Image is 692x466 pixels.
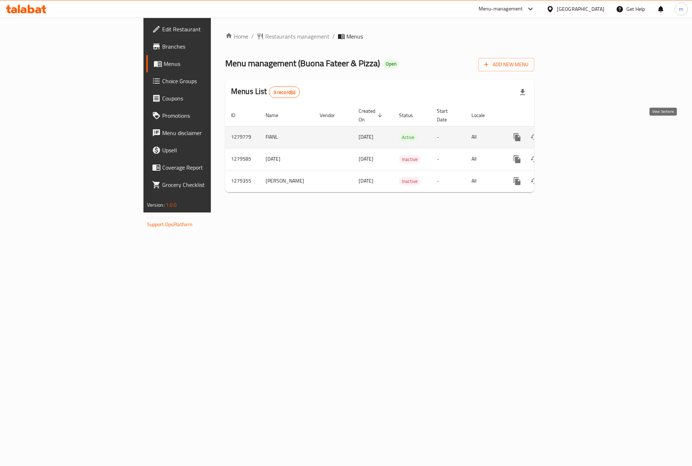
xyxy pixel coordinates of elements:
[166,200,177,210] span: 1.0.0
[162,42,253,51] span: Branches
[484,60,528,69] span: Add New Menu
[514,84,531,101] div: Export file
[399,177,421,185] span: Inactive
[359,132,373,142] span: [DATE]
[225,55,380,71] span: Menu management ( Buona Fateer & Pizza )
[359,154,373,163] span: [DATE]
[431,170,466,192] td: -
[431,148,466,170] td: -
[359,107,385,124] span: Created On
[509,172,526,190] button: more
[320,111,344,120] span: Vendor
[503,104,584,126] th: Actions
[162,25,253,33] span: Edit Restaurant
[383,60,399,68] div: Open
[437,107,457,124] span: Start Date
[266,111,288,120] span: Name
[146,72,259,90] a: Choice Groups
[679,5,683,13] span: m
[346,32,363,41] span: Menus
[260,170,314,192] td: [PERSON_NAME]
[164,59,253,68] span: Menus
[399,111,422,120] span: Status
[146,38,259,55] a: Branches
[526,172,543,190] button: Change Status
[399,155,421,163] span: Inactive
[479,5,523,13] div: Menu-management
[471,111,494,120] span: Locale
[225,104,584,192] table: enhanced table
[269,89,300,96] span: 3 record(s)
[162,180,253,189] span: Grocery Checklist
[225,32,534,41] nav: breadcrumb
[557,5,604,13] div: [GEOGRAPHIC_DATA]
[383,61,399,67] span: Open
[146,21,259,38] a: Edit Restaurant
[162,146,253,154] span: Upsell
[146,159,259,176] a: Coverage Report
[147,200,165,210] span: Version:
[526,151,543,168] button: Change Status
[162,77,253,85] span: Choice Groups
[478,58,534,71] button: Add New Menu
[265,32,329,41] span: Restaurants management
[146,176,259,193] a: Grocery Checklist
[466,148,503,170] td: All
[466,170,503,192] td: All
[231,111,245,120] span: ID
[147,220,193,229] a: Support.OpsPlatform
[526,129,543,146] button: Change Status
[260,148,314,170] td: [DATE]
[162,111,253,120] span: Promotions
[146,124,259,142] a: Menu disclaimer
[332,32,335,41] li: /
[162,94,253,103] span: Coupons
[147,212,180,222] span: Get support on:
[257,32,329,41] a: Restaurants management
[431,126,466,148] td: -
[260,126,314,148] td: FIANL
[146,142,259,159] a: Upsell
[466,126,503,148] td: All
[162,129,253,137] span: Menu disclaimer
[162,163,253,172] span: Coverage Report
[269,86,300,98] div: Total records count
[509,151,526,168] button: more
[146,107,259,124] a: Promotions
[509,129,526,146] button: more
[231,86,300,98] h2: Menus List
[359,176,373,185] span: [DATE]
[146,90,259,107] a: Coupons
[399,133,417,142] span: Active
[146,55,259,72] a: Menus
